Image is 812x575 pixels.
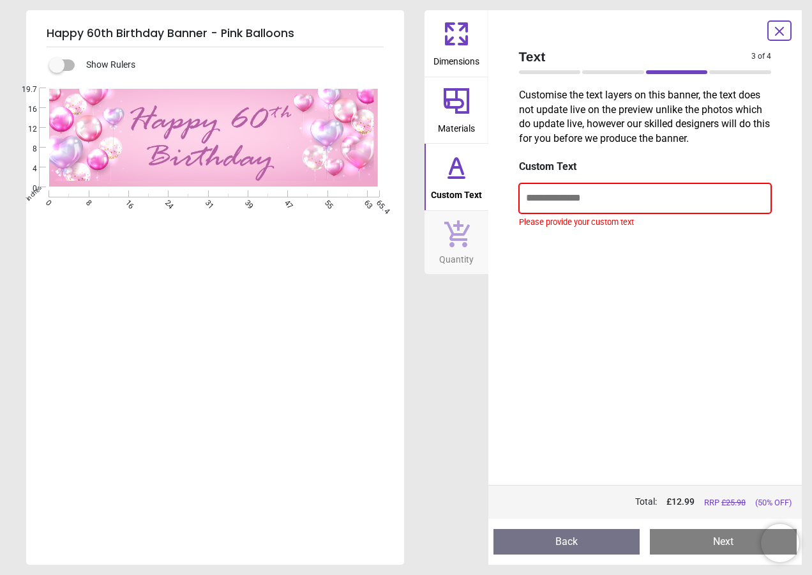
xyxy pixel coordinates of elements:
[519,160,772,174] label: Custom Text
[650,529,797,555] button: Next
[43,198,51,206] span: 0
[425,10,488,77] button: Dimensions
[761,524,799,562] iframe: Brevo live chat
[361,198,370,206] span: 63
[13,144,37,155] span: 8
[755,497,792,509] span: (50% OFF)
[519,47,752,66] span: Text
[47,20,384,47] h5: Happy 60th Birthday Banner - Pink Balloons
[519,213,772,228] span: Please provide your custom text
[431,183,482,202] span: Custom Text
[438,116,475,135] span: Materials
[439,247,474,266] span: Quantity
[518,496,792,509] div: Total:
[433,49,479,68] span: Dimensions
[57,57,404,73] div: Show Rulers
[373,198,382,206] span: 65.4
[425,144,488,210] button: Custom Text
[704,497,746,509] span: RRP
[425,211,488,275] button: Quantity
[282,198,290,206] span: 47
[83,198,91,206] span: 8
[425,77,488,144] button: Materials
[13,183,37,194] span: 0
[123,198,131,206] span: 16
[13,84,37,95] span: 19.7
[202,198,211,206] span: 31
[13,164,37,174] span: 4
[751,51,771,62] span: 3 of 4
[322,198,330,206] span: 55
[509,88,782,146] p: Customise the text layers on this banner, the text does not update live on the preview unlike the...
[666,496,695,509] span: £
[672,496,695,507] span: 12.99
[493,529,640,555] button: Back
[162,198,170,206] span: 24
[242,198,250,206] span: 39
[721,498,746,507] span: £ 25.98
[13,104,37,115] span: 16
[13,124,37,135] span: 12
